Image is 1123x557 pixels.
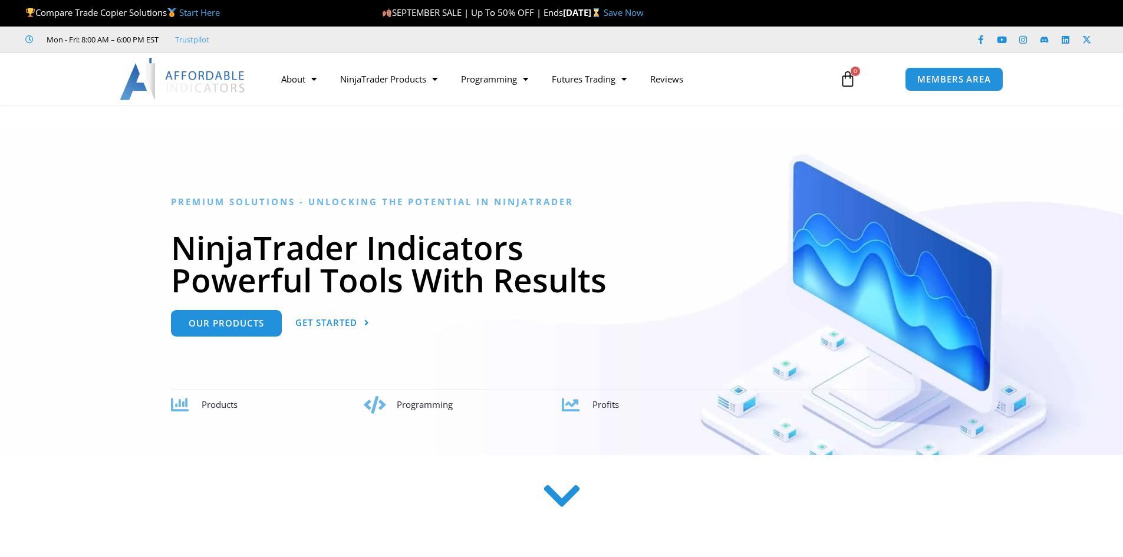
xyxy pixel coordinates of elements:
h1: NinjaTrader Indicators Powerful Tools With Results [171,231,952,296]
nav: Menu [269,65,826,93]
a: Programming [449,65,540,93]
strong: [DATE] [563,6,604,18]
a: Our Products [171,310,282,337]
a: Trustpilot [175,32,209,47]
a: About [269,65,328,93]
img: 🏆 [26,8,35,17]
a: Reviews [638,65,695,93]
span: Profits [592,398,619,410]
a: Start Here [179,6,220,18]
img: 🥇 [167,8,176,17]
a: Get Started [295,310,370,337]
span: Compare Trade Copier Solutions [25,6,220,18]
span: Programming [397,398,453,410]
span: Our Products [189,319,264,328]
a: NinjaTrader Products [328,65,449,93]
img: 🍂 [383,8,391,17]
a: Save Now [604,6,644,18]
span: Mon - Fri: 8:00 AM – 6:00 PM EST [44,32,159,47]
a: 0 [822,62,874,96]
span: SEPTEMBER SALE | Up To 50% OFF | Ends [382,6,563,18]
img: ⌛ [592,8,601,17]
span: Get Started [295,318,357,327]
img: LogoAI | Affordable Indicators – NinjaTrader [120,58,246,100]
span: MEMBERS AREA [917,75,991,84]
h6: Premium Solutions - Unlocking the Potential in NinjaTrader [171,196,952,207]
a: Futures Trading [540,65,638,93]
span: 0 [851,67,860,76]
a: MEMBERS AREA [905,67,1003,91]
span: Products [202,398,238,410]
